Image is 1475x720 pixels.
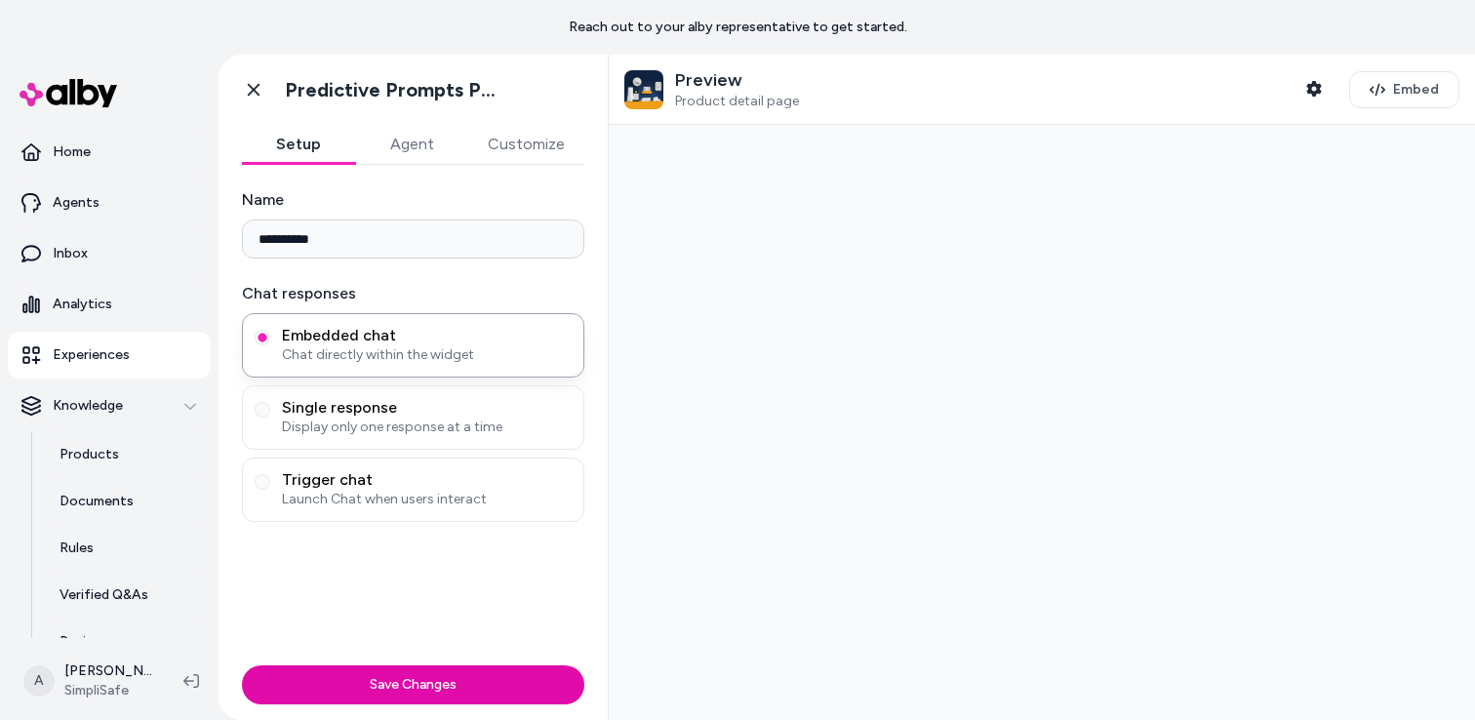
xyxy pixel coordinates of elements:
[242,188,584,212] label: Name
[675,69,799,92] p: Preview
[8,332,211,379] a: Experiences
[242,125,355,164] button: Setup
[285,78,504,102] h1: Predictive Prompts PDP
[282,490,572,509] span: Launch Chat when users interact
[1393,80,1439,100] span: Embed
[282,345,572,365] span: Chat directly within the widget
[40,525,211,572] a: Rules
[8,180,211,226] a: Agents
[355,125,468,164] button: Agent
[8,382,211,429] button: Knowledge
[8,129,211,176] a: Home
[255,402,270,418] button: Single responseDisplay only one response at a time
[60,539,94,558] p: Rules
[23,665,55,697] span: A
[53,345,130,365] p: Experiences
[255,474,270,490] button: Trigger chatLaunch Chat when users interact
[53,244,88,263] p: Inbox
[64,681,152,700] span: SimpliSafe
[282,418,572,437] span: Display only one response at a time
[569,18,907,37] p: Reach out to your alby representative to get started.
[8,230,211,277] a: Inbox
[40,431,211,478] a: Products
[255,330,270,345] button: Embedded chatChat directly within the widget
[60,492,134,511] p: Documents
[53,193,100,213] p: Agents
[282,470,572,490] span: Trigger chat
[12,650,168,712] button: A[PERSON_NAME]SimpliSafe
[675,93,799,110] span: Product detail page
[20,79,117,107] img: alby Logo
[8,281,211,328] a: Analytics
[40,619,211,665] a: Reviews
[64,661,152,681] p: [PERSON_NAME]
[242,282,584,305] label: Chat responses
[60,445,119,464] p: Products
[282,326,572,345] span: Embedded chat
[40,572,211,619] a: Verified Q&As
[53,295,112,314] p: Analytics
[53,142,91,162] p: Home
[468,125,584,164] button: Customize
[60,632,111,652] p: Reviews
[282,398,572,418] span: Single response
[53,396,123,416] p: Knowledge
[242,665,584,704] button: Save Changes
[40,478,211,525] a: Documents
[1349,71,1459,108] button: Embed
[60,585,148,605] p: Verified Q&As
[624,70,663,109] img: Haven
